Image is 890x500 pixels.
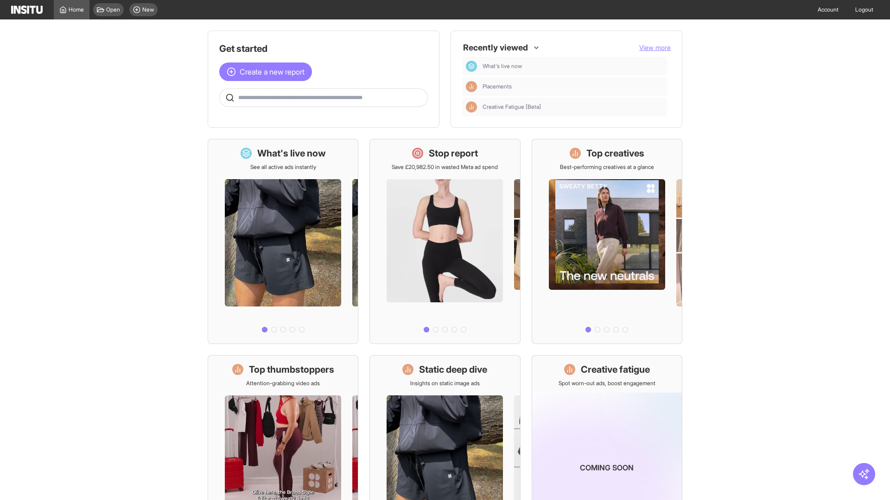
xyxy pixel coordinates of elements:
[106,6,120,13] span: Open
[466,101,477,112] div: Insights
[532,139,682,344] a: Top creativesBest-performing creatives at a glance
[419,363,487,376] h1: Static deep dive
[142,6,154,13] span: New
[11,6,43,14] img: Logo
[560,163,654,171] p: Best-performing creatives at a glance
[240,66,305,77] span: Create a new report
[246,380,320,387] p: Attention-grabbing video ads
[410,380,480,387] p: Insights on static image ads
[639,44,671,51] span: View more
[249,363,334,376] h1: Top thumbstoppers
[639,43,671,52] button: View more
[483,62,522,70] span: What's live now
[257,147,326,160] h1: What's live now
[429,147,478,160] h1: Stop report
[483,83,512,90] span: Placements
[466,61,477,72] div: Dashboard
[208,139,358,344] a: What's live nowSee all active ads instantly
[392,163,498,171] p: Save £20,982.50 in wasted Meta ad spend
[483,103,541,111] span: Creative Fatigue [Beta]
[69,6,84,13] span: Home
[483,62,663,70] span: What's live now
[219,62,312,81] button: Create a new report
[369,139,520,344] a: Stop reportSave £20,982.50 in wasted Meta ad spend
[250,163,316,171] p: See all active ads instantly
[586,147,644,160] h1: Top creatives
[483,83,663,90] span: Placements
[466,81,477,92] div: Insights
[219,42,428,55] h1: Get started
[483,103,663,111] span: Creative Fatigue [Beta]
